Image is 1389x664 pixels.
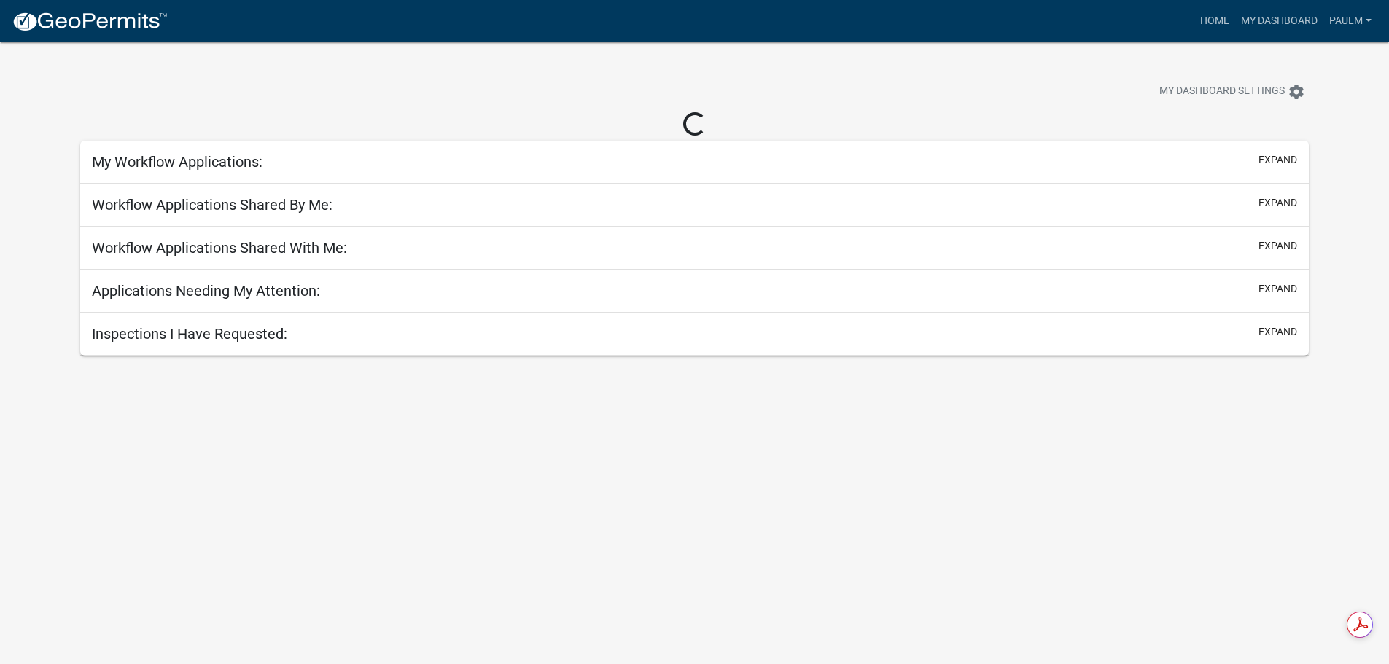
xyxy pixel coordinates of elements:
[92,196,332,214] h5: Workflow Applications Shared By Me:
[92,239,347,257] h5: Workflow Applications Shared With Me:
[1148,77,1317,106] button: My Dashboard Settingssettings
[1194,7,1235,35] a: Home
[92,282,320,300] h5: Applications Needing My Attention:
[1258,281,1297,297] button: expand
[92,153,262,171] h5: My Workflow Applications:
[1258,324,1297,340] button: expand
[1258,238,1297,254] button: expand
[1323,7,1377,35] a: paulm
[1258,152,1297,168] button: expand
[1258,195,1297,211] button: expand
[92,325,287,343] h5: Inspections I Have Requested:
[1288,83,1305,101] i: settings
[1159,83,1285,101] span: My Dashboard Settings
[1235,7,1323,35] a: My Dashboard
